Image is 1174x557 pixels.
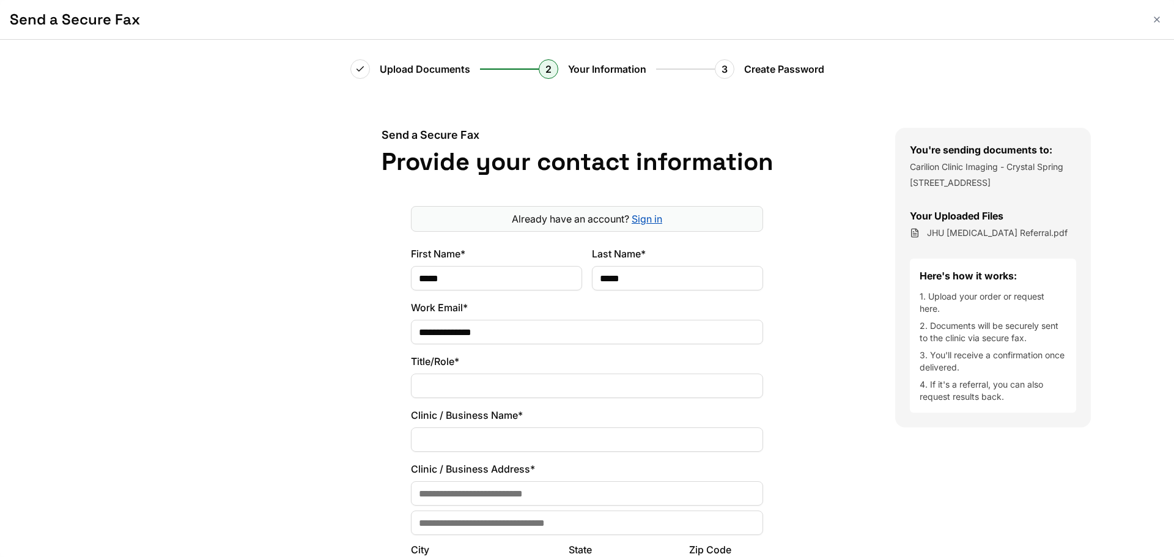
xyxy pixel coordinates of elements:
[920,268,1066,283] h4: Here's how it works:
[910,177,1076,189] p: [STREET_ADDRESS]
[411,542,559,557] label: City
[744,62,824,76] span: Create Password
[920,320,1066,344] li: 2. Documents will be securely sent to the clinic via secure fax.
[411,246,582,261] label: First Name*
[568,62,646,76] span: Your Information
[380,62,470,76] span: Upload Documents
[411,462,763,476] label: Clinic / Business Address*
[411,408,763,422] label: Clinic / Business Name*
[592,246,763,261] label: Last Name*
[920,290,1066,315] li: 1. Upload your order or request here.
[920,349,1066,374] li: 3. You'll receive a confirmation once delivered.
[382,147,792,177] h1: Provide your contact information
[416,212,758,226] p: Already have an account?
[1150,12,1164,27] button: Close
[927,227,1068,239] span: JHU MRI Referral.pdf
[632,213,662,225] a: Sign in
[910,142,1076,157] h3: You're sending documents to:
[715,59,734,79] div: 3
[910,208,1076,223] h3: Your Uploaded Files
[920,378,1066,403] li: 4. If it's a referral, you can also request results back.
[539,59,558,79] div: 2
[910,161,1076,173] p: Carilion Clinic Imaging - Crystal Spring
[411,354,763,369] label: Title/Role*
[382,128,792,142] h2: Send a Secure Fax
[411,300,763,315] label: Work Email*
[569,542,679,557] label: State
[10,10,1140,29] h1: Send a Secure Fax
[689,542,763,557] label: Zip Code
